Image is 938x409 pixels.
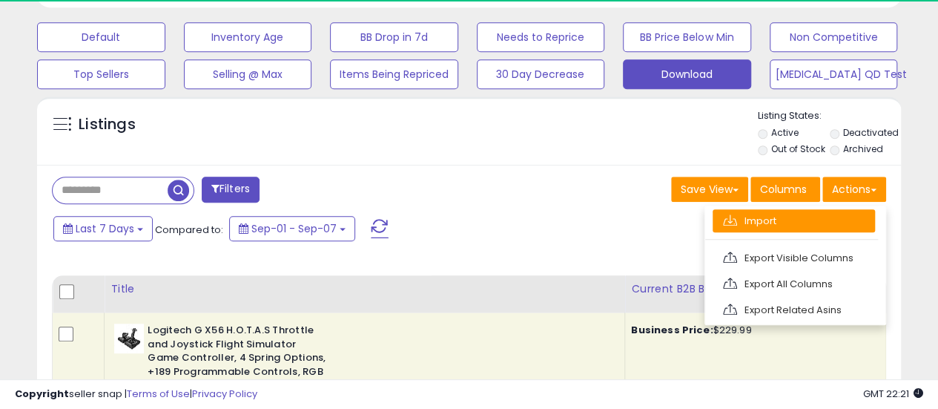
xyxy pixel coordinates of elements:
button: Filters [202,177,260,203]
p: Listing States: [758,109,901,123]
div: seller snap | | [15,387,257,402]
button: Non Competitive [770,22,898,52]
button: Columns [750,177,820,202]
button: Save View [671,177,748,202]
button: Download [623,59,751,89]
label: Active [770,126,798,139]
a: Export Related Asins [713,298,875,321]
span: Compared to: [155,223,223,237]
div: Current B2B Buybox Price [631,281,879,297]
button: Items Being Repriced [330,59,458,89]
a: Import [713,209,875,232]
strong: Copyright [15,387,69,401]
button: [MEDICAL_DATA] QD Test [770,59,898,89]
span: 2025-09-15 22:21 GMT [863,387,923,401]
button: Inventory Age [184,22,312,52]
button: Selling @ Max [184,59,312,89]
h5: Listings [79,114,136,135]
button: Top Sellers [37,59,165,89]
img: 31Rgs8eOeGL._SL40_.jpg [114,324,144,353]
label: Deactivated [843,126,899,139]
button: Sep-01 - Sep-07 [229,216,355,241]
span: Columns [760,182,807,197]
div: $229.99 [631,324,874,337]
button: BB Price Below Min [623,22,751,52]
label: Archived [843,143,883,155]
button: BB Drop in 7d [330,22,458,52]
a: Export Visible Columns [713,246,875,269]
span: Last 7 Days [76,221,134,236]
button: Needs to Reprice [477,22,605,52]
span: Sep-01 - Sep-07 [251,221,337,236]
b: Business Price: [631,323,713,337]
button: Last 7 Days [53,216,153,241]
button: 30 Day Decrease [477,59,605,89]
a: Terms of Use [127,387,190,401]
label: Out of Stock [770,143,825,155]
b: Logitech G X56 H.O.T.A.S Throttle and Joystick Flight Simulator Game Controller, 4 Spring Options... [148,324,328,396]
button: Actions [822,177,886,202]
button: Default [37,22,165,52]
a: Export All Columns [713,272,875,295]
a: Privacy Policy [192,387,257,401]
div: Title [110,281,618,297]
